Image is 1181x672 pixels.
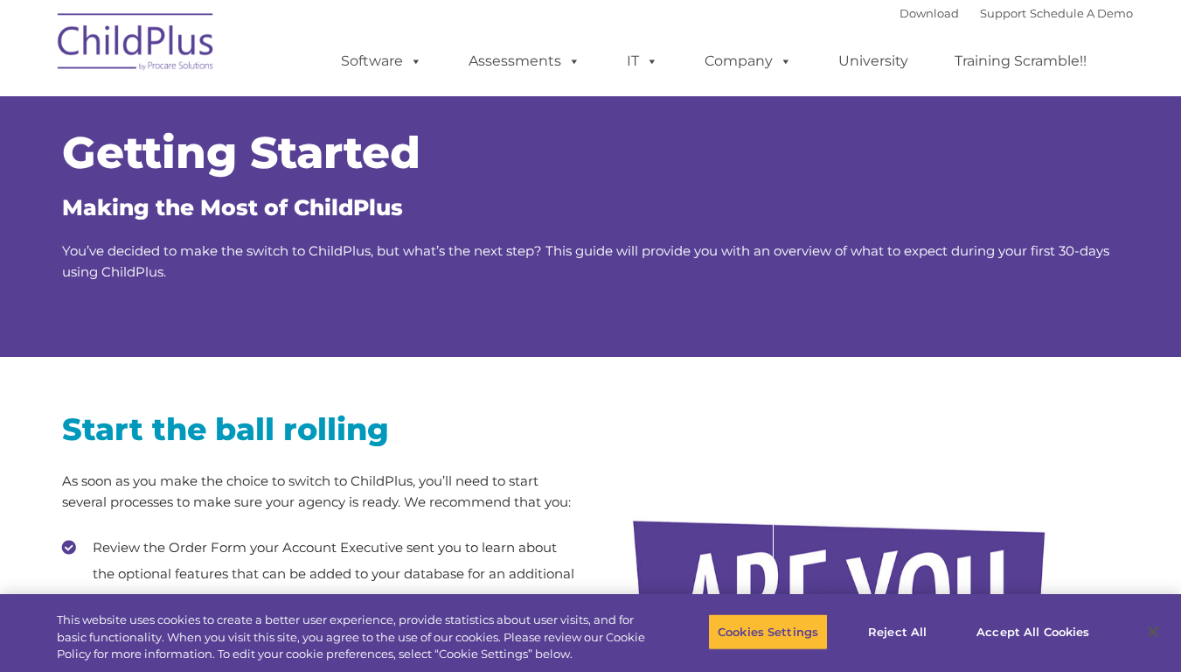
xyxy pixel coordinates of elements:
a: University [821,44,926,79]
span: You’ve decided to make the switch to ChildPlus, but what’s the next step? This guide will provide... [62,242,1109,280]
h2: Start the ball rolling [62,409,578,449]
a: Company [687,44,809,79]
a: Support [980,6,1026,20]
a: Training Scramble!! [937,44,1104,79]
span: Making the Most of ChildPlus [62,194,403,220]
button: Cookies Settings [708,613,828,650]
a: IT [609,44,676,79]
button: Accept All Cookies [967,613,1099,650]
a: Assessments [451,44,598,79]
button: Close [1134,612,1172,651]
span: Getting Started [62,126,420,179]
a: Schedule A Demo [1030,6,1133,20]
div: This website uses cookies to create a better user experience, provide statistics about user visit... [57,612,650,663]
p: As soon as you make the choice to switch to ChildPlus, you’ll need to start several processes to ... [62,471,578,513]
button: Reject All [843,613,952,650]
a: Download [900,6,959,20]
a: Software [323,44,440,79]
img: ChildPlus by Procare Solutions [49,1,224,88]
font: | [900,6,1133,20]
